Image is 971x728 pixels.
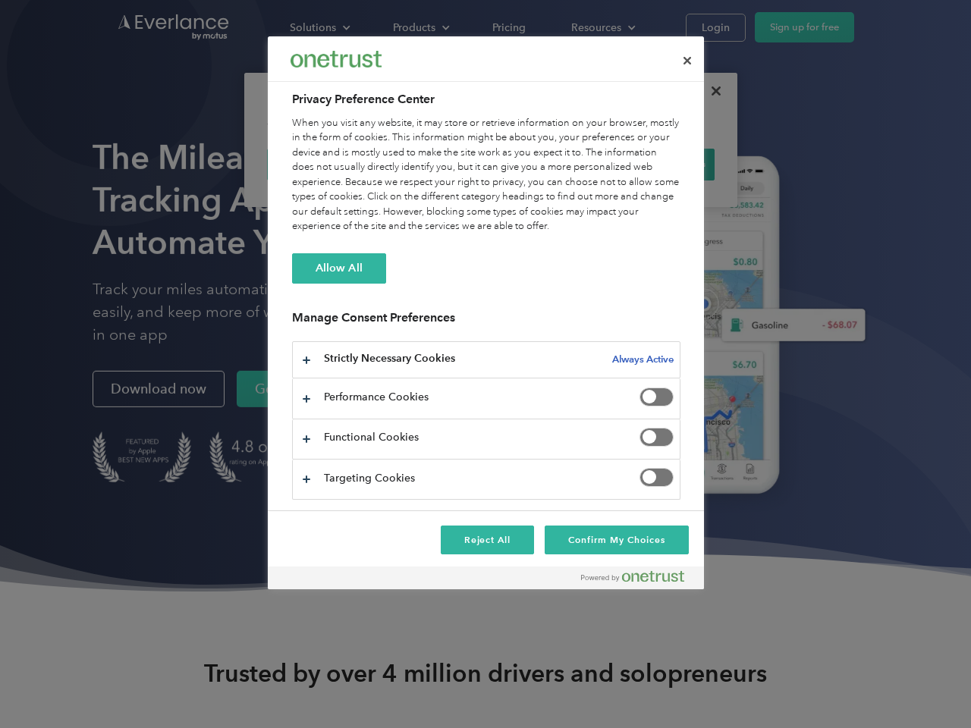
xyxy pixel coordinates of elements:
[268,36,704,589] div: Preference center
[545,526,688,554] button: Confirm My Choices
[292,90,680,108] h2: Privacy Preference Center
[292,116,680,234] div: When you visit any website, it may store or retrieve information on your browser, mostly in the f...
[292,253,386,284] button: Allow All
[581,570,696,589] a: Powered by OneTrust Opens in a new Tab
[671,44,704,77] button: Close
[581,570,684,582] img: Powered by OneTrust Opens in a new Tab
[292,310,680,334] h3: Manage Consent Preferences
[291,44,382,74] div: Everlance
[268,36,704,589] div: Privacy Preference Center
[291,51,382,67] img: Everlance
[441,526,535,554] button: Reject All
